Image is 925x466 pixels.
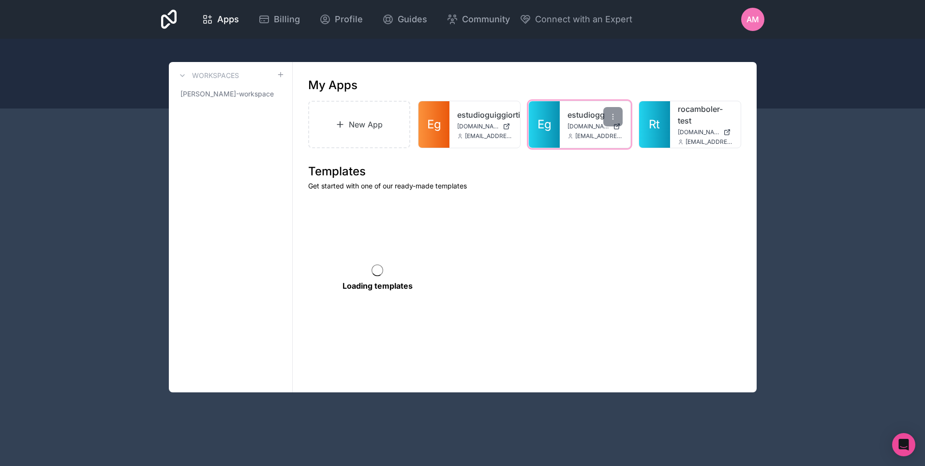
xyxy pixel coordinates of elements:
p: Loading templates [343,280,413,292]
a: Profile [312,9,371,30]
span: [DOMAIN_NAME] [457,123,499,130]
span: Community [462,13,510,26]
span: Connect with an Expert [535,13,632,26]
a: [PERSON_NAME]-workspace [177,85,284,103]
a: Eg [418,101,449,148]
div: Open Intercom Messenger [892,433,915,456]
h1: My Apps [308,78,358,93]
span: AM [746,14,759,25]
a: estudiogg [567,109,623,121]
span: Eg [427,117,441,132]
a: Community [439,9,518,30]
span: Eg [537,117,552,132]
span: [DOMAIN_NAME] [678,128,719,136]
p: Get started with one of our ready-made templates [308,181,741,191]
a: Guides [374,9,435,30]
a: [DOMAIN_NAME] [678,128,733,136]
a: Rt [639,101,670,148]
span: [EMAIL_ADDRESS][DOMAIN_NAME] [465,132,512,140]
a: rocamboler-test [678,103,733,126]
span: [PERSON_NAME]-workspace [180,89,274,99]
a: Apps [194,9,247,30]
a: Eg [529,101,560,148]
span: [DOMAIN_NAME] [567,123,609,130]
h1: Templates [308,164,741,179]
span: Apps [217,13,239,26]
button: Connect with an Expert [520,13,632,26]
a: estudioguiggiortiz [457,109,512,121]
span: Guides [398,13,427,26]
a: New App [308,101,411,148]
span: Profile [335,13,363,26]
a: Billing [251,9,308,30]
h3: Workspaces [192,71,239,80]
a: [DOMAIN_NAME] [457,123,512,130]
span: [EMAIL_ADDRESS][DOMAIN_NAME] [575,132,623,140]
span: Billing [274,13,300,26]
a: [DOMAIN_NAME] [567,123,623,130]
span: Rt [649,117,660,132]
a: Workspaces [177,70,239,81]
span: [EMAIL_ADDRESS][DOMAIN_NAME] [686,138,733,146]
